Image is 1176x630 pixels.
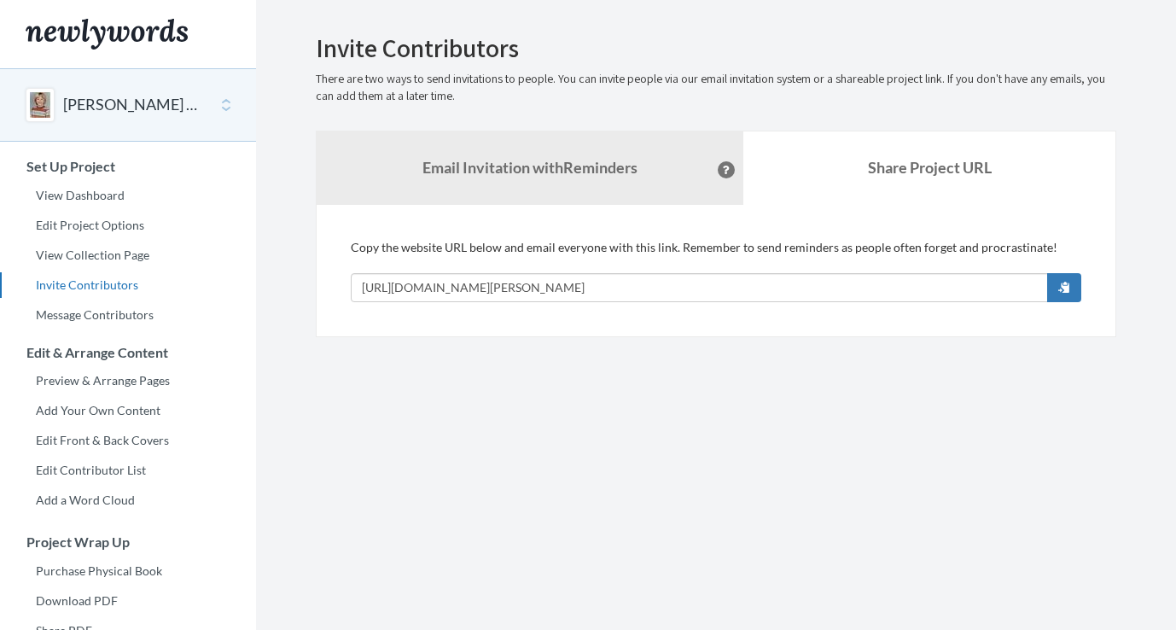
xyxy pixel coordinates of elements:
strong: Email Invitation with Reminders [422,158,637,177]
button: [PERSON_NAME] 60th Birthday! [63,94,201,116]
h3: Edit & Arrange Content [1,345,256,360]
h2: Invite Contributors [316,34,1116,62]
div: Copy the website URL below and email everyone with this link. Remember to send reminders as peopl... [351,239,1081,302]
img: Newlywords logo [26,19,188,50]
h3: Project Wrap Up [1,534,256,550]
h3: Set Up Project [1,159,256,174]
p: There are two ways to send invitations to people. You can invite people via our email invitation ... [316,71,1116,105]
b: Share Project URL [868,158,992,177]
iframe: Opens a widget where you can chat to one of our agents [1043,579,1159,621]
